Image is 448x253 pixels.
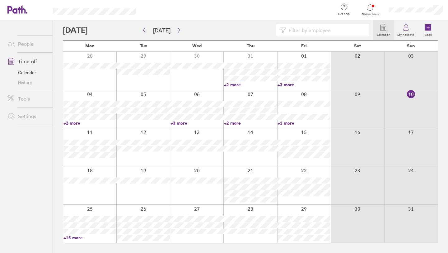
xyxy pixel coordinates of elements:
span: Sat [354,43,361,48]
a: My holidays [394,20,418,40]
a: People [2,38,53,50]
a: Calendar [373,20,394,40]
a: +2 more [224,82,277,88]
a: History [2,78,53,88]
label: Calendar [373,31,394,37]
span: Sun [407,43,415,48]
label: My holidays [394,31,418,37]
a: +3 more [170,120,223,126]
label: Book [421,31,436,37]
a: +2 more [63,120,116,126]
a: +15 more [63,235,116,241]
span: Thu [247,43,254,48]
a: Notifications [360,3,380,16]
span: Mon [85,43,95,48]
a: Settings [2,110,53,122]
span: Notifications [360,12,380,16]
span: Fri [301,43,307,48]
a: Tools [2,93,53,105]
a: Calendar [2,68,53,78]
a: +2 more [224,120,277,126]
button: [DATE] [148,25,175,36]
a: +1 more [278,120,330,126]
a: Time off [2,55,53,68]
a: +3 more [278,82,330,88]
input: Filter by employee [286,24,366,36]
a: Book [418,20,438,40]
span: Tue [140,43,147,48]
span: Get help [334,12,354,16]
span: Wed [192,43,202,48]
